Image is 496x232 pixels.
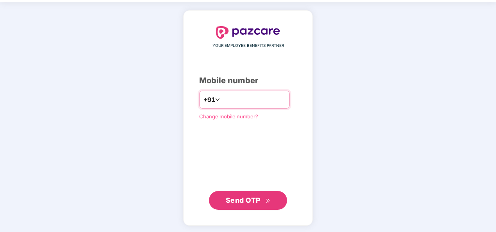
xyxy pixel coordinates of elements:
[203,95,215,105] span: +91
[199,75,297,87] div: Mobile number
[209,191,287,210] button: Send OTPdouble-right
[216,26,280,39] img: logo
[226,196,260,204] span: Send OTP
[212,43,284,49] span: YOUR EMPLOYEE BENEFITS PARTNER
[266,198,271,203] span: double-right
[199,113,258,120] a: Change mobile number?
[215,97,220,102] span: down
